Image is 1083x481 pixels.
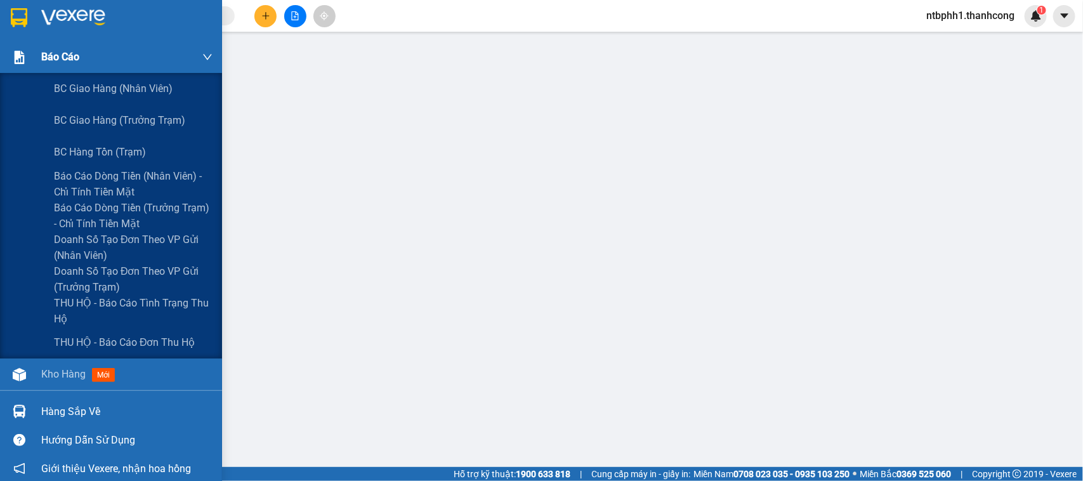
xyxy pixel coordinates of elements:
[733,469,850,479] strong: 0708 023 035 - 0935 103 250
[13,405,26,418] img: warehouse-icon
[291,11,299,20] span: file-add
[693,467,850,481] span: Miền Nam
[860,467,951,481] span: Miền Bắc
[313,5,336,27] button: aim
[261,11,270,20] span: plus
[454,467,570,481] span: Hỗ trợ kỹ thuật:
[92,368,115,382] span: mới
[41,431,213,450] div: Hướng dẫn sử dụng
[54,81,173,96] span: BC giao hàng (nhân viên)
[202,52,213,62] span: down
[13,434,25,446] span: question-circle
[13,51,26,64] img: solution-icon
[1037,6,1046,15] sup: 1
[853,471,857,477] span: ⚪️
[54,232,213,263] span: Doanh số tạo đơn theo VP gửi (nhân viên)
[13,368,26,381] img: warehouse-icon
[41,402,213,421] div: Hàng sắp về
[284,5,306,27] button: file-add
[41,368,86,380] span: Kho hàng
[41,461,191,477] span: Giới thiệu Vexere, nhận hoa hồng
[13,463,25,475] span: notification
[1039,6,1044,15] span: 1
[54,144,146,160] span: BC hàng tồn (trạm)
[916,8,1025,23] span: ntbphh1.thanhcong
[254,5,277,27] button: plus
[1013,470,1021,478] span: copyright
[54,200,213,232] span: Báo cáo dòng tiền (trưởng trạm) - chỉ tính tiền mặt
[1030,10,1042,22] img: icon-new-feature
[54,112,185,128] span: BC giao hàng (trưởng trạm)
[54,334,195,350] span: THU HỘ - Báo cáo đơn thu hộ
[961,467,962,481] span: |
[41,49,79,65] span: Báo cáo
[54,263,213,295] span: Doanh số tạo đơn theo VP gửi (trưởng trạm)
[1059,10,1070,22] span: caret-down
[11,8,27,27] img: logo-vxr
[54,168,213,200] span: Báo cáo dòng tiền (nhân viên) - chỉ tính tiền mặt
[54,295,213,327] span: THU HỘ - Báo cáo tình trạng thu hộ
[1053,5,1075,27] button: caret-down
[591,467,690,481] span: Cung cấp máy in - giấy in:
[320,11,329,20] span: aim
[580,467,582,481] span: |
[896,469,951,479] strong: 0369 525 060
[516,469,570,479] strong: 1900 633 818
